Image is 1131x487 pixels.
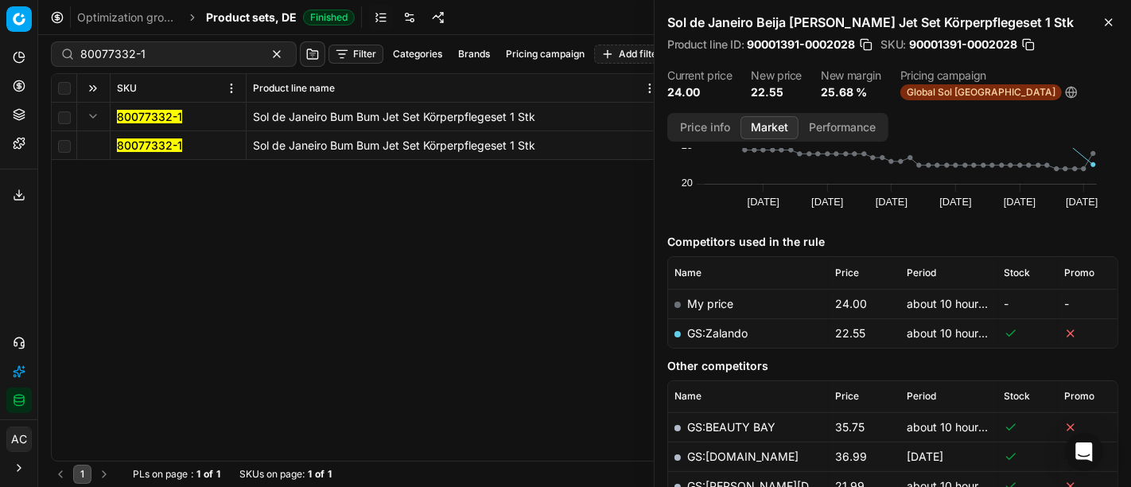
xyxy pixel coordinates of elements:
span: SKUs on page : [239,468,305,481]
button: Expand [84,107,103,126]
span: Product line ID : [667,39,744,50]
span: 35.75 [835,420,865,434]
text: [DATE] [876,196,908,208]
h5: Competitors used in the rule [667,234,1118,250]
button: Pricing campaign [499,45,591,64]
span: 22.55 [835,326,865,340]
span: about 10 hours ago [907,326,1007,340]
dd: 25.68 % [821,84,881,100]
span: SKU : [880,39,906,50]
span: 36.99 [835,450,867,463]
button: Categories [387,45,449,64]
button: Price info [670,116,740,139]
div: Open Intercom Messenger [1065,433,1103,471]
span: AC [7,427,31,451]
dt: Current price [667,70,732,81]
span: Product sets, DE [206,10,297,25]
dt: New margin [821,70,881,81]
button: Add filter [594,45,668,64]
h2: Sol de Janeiro Beija [PERSON_NAME] Jet Set Körperpflegeset 1 Stk [667,13,1118,32]
span: Name [674,267,702,279]
span: Global Sol [GEOGRAPHIC_DATA] [900,84,1062,100]
a: GS:Zalando [687,326,748,340]
strong: 1 [308,468,312,481]
span: Price [835,267,859,279]
span: My price [687,297,733,310]
span: Product line name [253,82,335,95]
td: - [1058,289,1117,318]
button: Brands [452,45,496,64]
span: Product sets, DEFinished [206,10,355,25]
text: [DATE] [1004,196,1036,208]
text: 20 [682,177,693,189]
dd: 24.00 [667,84,732,100]
span: Period [907,267,936,279]
nav: pagination [51,465,114,484]
text: [DATE] [811,196,843,208]
span: 90001391-0002028 [747,37,855,53]
span: [DATE] [907,450,943,463]
dt: Pricing campaign [900,70,1078,81]
div: : [133,468,220,481]
td: - [998,289,1058,318]
h5: Other competitors [667,358,1118,374]
mark: 80077332-1 [117,110,182,123]
text: [DATE] [748,196,779,208]
button: Go to previous page [51,465,70,484]
dt: New price [751,70,802,81]
span: about 10 hours ago [907,420,1007,434]
a: GS:[DOMAIN_NAME] [687,450,799,463]
a: Optimization groups [77,10,179,25]
span: PLs on page [133,468,188,481]
div: Sol de Janeiro Bum Bum Jet Set Körperpflegeset 1 Stk [253,109,658,125]
button: Go to next page [95,465,114,484]
button: Filter [328,45,383,64]
span: Stock [1005,267,1031,279]
span: 24.00 [835,297,867,310]
strong: of [204,468,213,481]
button: 1 [73,465,91,484]
span: Finished [303,10,355,25]
span: Stock [1005,390,1031,403]
span: Promo [1064,267,1094,279]
span: 90001391-0002028 [909,37,1017,53]
div: Sol de Janeiro Bum Bum Jet Set Körperpflegeset 1 Stk [253,138,658,154]
button: 80077332-1 [117,109,182,125]
text: [DATE] [939,196,971,208]
strong: of [315,468,325,481]
dd: 22.55 [751,84,802,100]
button: AC [6,427,32,452]
mark: 80077332-1 [117,138,182,152]
span: Price [835,390,859,403]
button: Performance [799,116,886,139]
button: Expand all [84,79,103,98]
button: 80077332-1 [117,138,182,154]
strong: 1 [328,468,332,481]
span: Period [907,390,936,403]
strong: 1 [196,468,200,481]
text: [DATE] [1066,196,1098,208]
button: Market [740,116,799,139]
a: GS:BEAUTY BAY [687,420,775,434]
span: SKU [117,82,137,95]
span: Promo [1064,390,1094,403]
nav: breadcrumb [77,10,355,25]
span: about 10 hours ago [907,297,1007,310]
span: Name [674,390,702,403]
input: Search by SKU or title [80,46,255,62]
strong: 1 [216,468,220,481]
